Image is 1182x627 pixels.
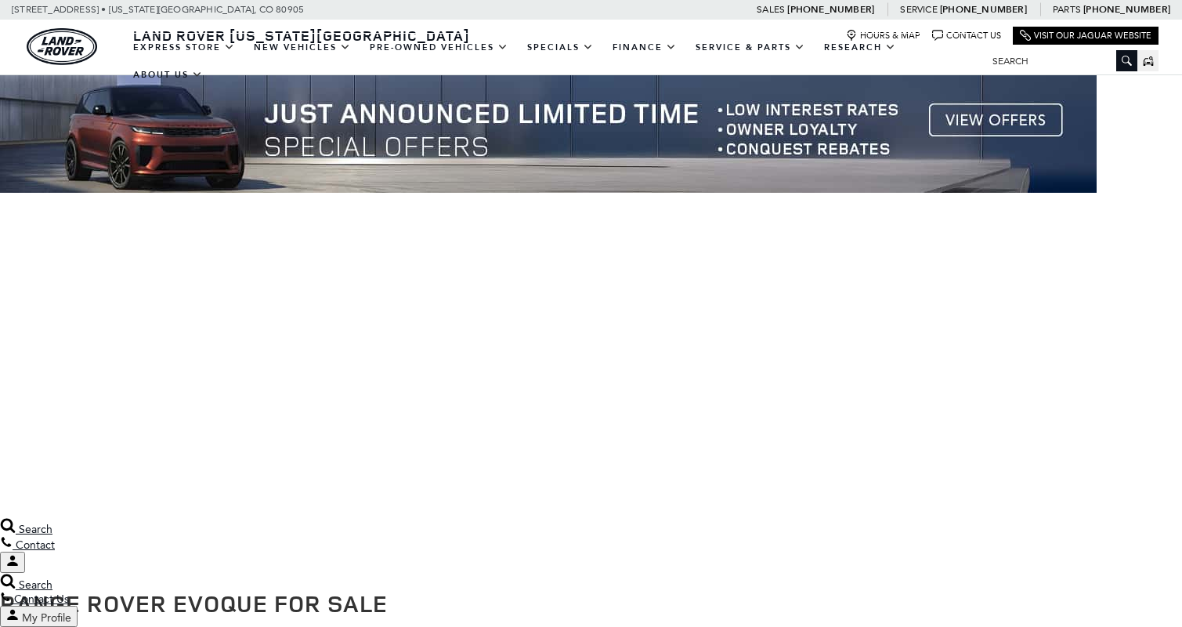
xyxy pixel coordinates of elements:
a: [PHONE_NUMBER] [940,3,1027,16]
a: [PHONE_NUMBER] [787,3,874,16]
a: Contact Us [932,30,1001,42]
a: Research [815,34,905,61]
a: About Us [124,61,212,89]
nav: Main Navigation [124,34,981,89]
span: Search [19,523,52,536]
a: New Vehicles [244,34,360,61]
a: [PHONE_NUMBER] [1083,3,1170,16]
a: [STREET_ADDRESS] • [US_STATE][GEOGRAPHIC_DATA], CO 80905 [12,4,304,15]
span: My Profile [22,611,71,625]
a: EXPRESS STORE [124,34,244,61]
span: Search [19,578,52,592]
a: Pre-Owned Vehicles [360,34,518,61]
span: Contact [16,538,55,552]
span: Sales [757,4,785,15]
a: Visit Our Jaguar Website [1020,30,1151,42]
a: Finance [603,34,686,61]
span: Parts [1053,4,1081,15]
img: Land Rover [27,28,97,65]
a: Hours & Map [846,30,920,42]
a: Land Rover [US_STATE][GEOGRAPHIC_DATA] [124,26,479,45]
a: land-rover [27,28,97,65]
a: Service & Parts [686,34,815,61]
a: Specials [518,34,603,61]
span: Service [900,4,937,15]
span: Contact Us [14,593,69,606]
span: Land Rover [US_STATE][GEOGRAPHIC_DATA] [133,26,470,45]
input: Search [981,52,1137,71]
